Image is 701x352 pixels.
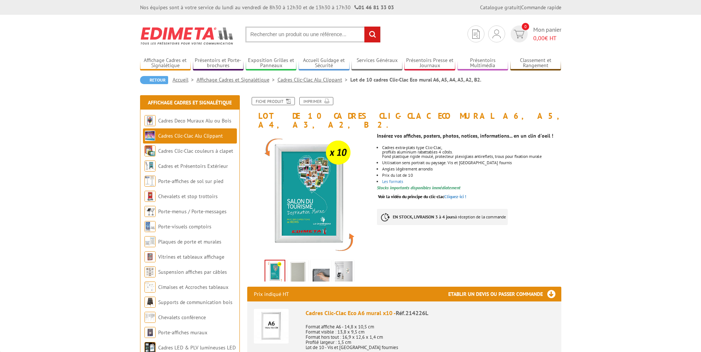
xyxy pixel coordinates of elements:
a: Présentoirs Presse et Journaux [404,57,455,69]
a: Fiche produit [252,97,295,105]
img: Porte-visuels comptoirs [144,221,156,232]
img: cadre_clic_clac_214226.jpg [335,261,353,284]
a: Plaques de porte et murales [158,238,221,245]
a: Cadres Clic-Clac Alu Clippant [158,132,223,139]
img: Porte-affiches muraux [144,327,156,338]
h1: Lot de 10 cadres Clic-Clac Eco mural A6, A5, A4, A3, A2, B2. [242,97,567,129]
a: Supports de communication bois [158,299,232,306]
a: Chevalets et stop trottoirs [158,193,218,200]
img: principe_clic_clac_demo.gif [289,261,307,284]
a: Cadres Deco Muraux Alu ou Bois [158,117,231,124]
img: Chevalets et stop trottoirs [144,191,156,202]
a: Vitrines et tableaux affichage [158,253,224,260]
input: Rechercher un produit ou une référence... [245,27,381,42]
img: Cadres Clic-Clac Eco A6 mural x10 [254,309,289,344]
img: lot_de_10_cadres_clic-clac_eco_a4_mural__214224l.jpg [265,260,285,283]
p: à réception de la commande [377,209,508,225]
a: Catalogue gratuit [480,4,520,11]
div: Nos équipes sont à votre service du lundi au vendredi de 8h30 à 12h30 et de 13h30 à 17h30 [140,4,394,11]
a: Porte-visuels comptoirs [158,223,211,230]
li: Lot de 10 cadres Clic-Clac Eco mural A6, A5, A4, A3, A2, B2. [350,76,481,83]
font: Stocks importants disponibles immédiatement [377,185,460,190]
img: Cadres Deco Muraux Alu ou Bois [144,115,156,126]
a: Retour [140,76,168,84]
a: Porte-menus / Porte-messages [158,208,227,215]
span: Mon panier [533,25,561,42]
input: rechercher [364,27,380,42]
a: Imprimer [299,97,333,105]
a: Porte-affiches muraux [158,329,207,336]
div: Cadres Clic-Clac Eco A6 mural x10 - [306,309,555,317]
strong: EN STOCK, LIVRAISON 3 à 4 jours [393,214,455,220]
a: Cadres Clic-Clac Alu Clippant [278,76,350,83]
a: Présentoirs et Porte-brochures [193,57,244,69]
a: Cimaises et Accroches tableaux [158,284,228,290]
a: Affichage Cadres et Signalétique [140,57,191,69]
span: Voir la vidéo du principe du clic-clac [378,194,444,199]
a: Voir la vidéo du principe du clic-clacCliquez-ici ! [378,194,466,199]
h3: Etablir un devis ou passer commande [448,287,561,301]
a: Les formats [382,179,403,184]
a: Chevalets conférence [158,314,206,321]
a: Accueil Guidage et Sécurité [299,57,350,69]
a: Exposition Grilles et Panneaux [246,57,297,69]
img: devis rapide [493,30,501,38]
img: Cimaises et Accroches tableaux [144,282,156,293]
strong: Insérez vos affiches, posters, photos, notices, informations... en un clin d'oeil ! [377,132,553,139]
img: lot_de_10_cadres_clic-clac_eco_a4_mural__214224l.jpg [247,133,372,257]
img: Vitrines et tableaux affichage [144,251,156,262]
img: Cadres Clic-Clac couleurs à clapet [144,145,156,156]
a: Porte-affiches de sol sur pied [158,178,223,184]
a: Présentoirs Multimédia [457,57,508,69]
a: Cadres LED & PLV lumineuses LED [158,344,236,351]
img: Chevalets conférence [144,312,156,323]
a: Cadres et Présentoirs Extérieur [158,163,228,169]
p: Format affiche A6 - 14,8 x 10,5 cm Format visible : 13,8 x 9,5 cm Format hors tout : 16,9 x 12,6 ... [306,319,555,350]
img: devis rapide [472,30,480,39]
img: Porte-menus / Porte-messages [144,206,156,217]
a: devis rapide 0 Mon panier 0,00€ HT [509,25,561,42]
a: Affichage Cadres et Signalétique [197,76,278,83]
a: Affichage Cadres et Signalétique [148,99,232,106]
span: 0 [522,23,529,30]
img: porte_affiches_214002_214003_sans_affiche_demo_plexi.jpg [312,261,330,284]
img: Supports de communication bois [144,297,156,308]
strong: 01 46 81 33 03 [354,4,394,11]
a: Accueil [173,76,197,83]
div: | [480,4,561,11]
a: Services Généraux [351,57,402,69]
img: Cadres et Présentoirs Extérieur [144,161,156,172]
li: Prix du lot de 10 [382,173,561,177]
a: Cadres Clic-Clac couleurs à clapet [158,148,233,154]
p: Utilisation sens portrait ou paysage. Vis et [GEOGRAPHIC_DATA] fournis [382,161,561,165]
img: Cadres Clic-Clac Alu Clippant [144,130,156,141]
span: 0,00 [533,34,545,42]
img: devis rapide [514,30,524,38]
img: Edimeta [140,22,234,49]
span: Réf.214226L [396,309,428,317]
img: Porte-affiches de sol sur pied [144,176,156,187]
li: Cadres extra-plats type Clic-Clac, profilés aluminium rabattables 4 côtés. Fond plastique rigide ... [382,145,561,159]
img: Plaques de porte et murales [144,236,156,247]
a: Classement et Rangement [510,57,561,69]
span: € HT [533,34,561,42]
a: Commande rapide [521,4,561,11]
p: Prix indiqué HT [254,287,289,301]
p: Angles légèrement arrondis [382,167,561,171]
a: Suspension affiches par câbles [158,269,227,275]
img: Suspension affiches par câbles [144,266,156,277]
